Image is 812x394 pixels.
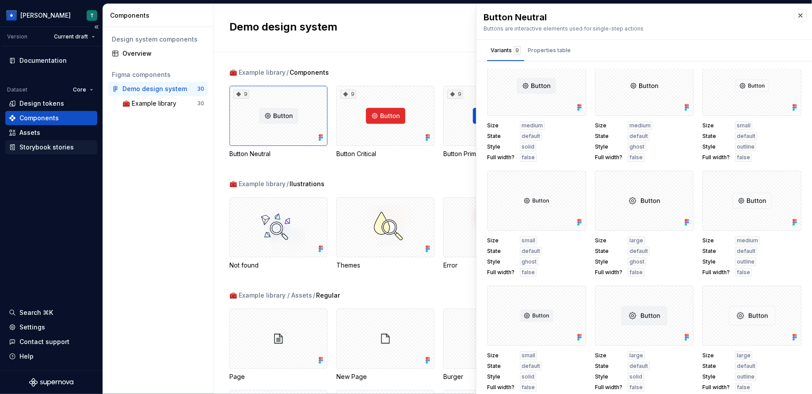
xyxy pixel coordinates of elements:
[112,35,204,44] div: Design system components
[112,70,204,79] div: Figma components
[229,261,328,270] div: Not found
[528,46,571,55] div: Properties table
[313,291,315,300] span: /
[737,122,751,129] span: small
[629,352,643,359] span: large
[29,378,73,387] svg: Supernova Logo
[487,248,515,255] span: State
[229,180,286,188] div: 🧰 Example library
[5,111,97,125] a: Components
[336,261,435,270] div: Themes
[595,258,622,265] span: Style
[487,363,515,370] span: State
[595,133,622,140] span: State
[487,373,515,380] span: Style
[229,86,328,158] div: 9Button Neutral
[229,20,671,34] h2: Demo design system
[5,306,97,320] button: Search ⌘K
[702,384,730,391] span: Full width?
[522,154,535,161] span: false
[522,258,537,265] span: ghost
[595,143,622,150] span: Style
[737,352,751,359] span: large
[629,133,648,140] span: default
[487,384,515,391] span: Full width?
[5,96,97,111] a: Design tokens
[702,237,730,244] span: Size
[340,90,356,99] div: 9
[484,11,785,23] div: Button Neutral
[443,261,541,270] div: Error
[522,352,535,359] span: small
[737,269,750,276] span: false
[595,122,622,129] span: Size
[19,143,74,152] div: Storybook stories
[522,363,540,370] span: default
[290,68,329,77] span: Components
[122,84,187,93] div: Demo design system
[19,99,64,108] div: Design tokens
[629,384,643,391] span: false
[522,248,540,255] span: default
[6,10,17,21] img: 049812b6-2877-400d-9dc9-987621144c16.png
[122,49,204,58] div: Overview
[514,46,521,55] div: 9
[443,197,541,270] div: Error
[290,180,324,188] span: llustrations
[629,237,643,244] span: large
[629,248,648,255] span: default
[197,85,204,92] div: 30
[629,258,644,265] span: ghost
[286,68,289,77] span: /
[119,96,208,111] a: 🧰 Example library30
[737,384,750,391] span: false
[233,90,249,99] div: 9
[595,248,622,255] span: State
[522,122,543,129] span: medium
[737,248,755,255] span: default
[19,323,45,332] div: Settings
[19,337,69,346] div: Contact support
[316,291,340,300] span: Regular
[229,291,312,300] div: 🧰 Example library / Assets
[443,372,541,381] div: Burger
[737,237,758,244] span: medium
[702,154,730,161] span: Full width?
[54,33,88,40] span: Current draft
[108,82,208,96] a: Demo design system30
[737,363,755,370] span: default
[5,54,97,68] a: Documentation
[19,128,40,137] div: Assets
[5,140,97,154] a: Storybook stories
[90,12,94,19] div: T
[702,258,730,265] span: Style
[5,126,97,140] a: Assets
[487,352,515,359] span: Size
[229,372,328,381] div: Page
[7,33,27,40] div: Version
[5,335,97,349] button: Contact support
[336,86,435,158] div: 9Button Critical
[487,269,515,276] span: Full width?
[19,56,67,65] div: Documentation
[737,373,755,380] span: outline
[629,363,648,370] span: default
[702,352,730,359] span: Size
[595,384,622,391] span: Full width?
[629,143,644,150] span: ghost
[487,143,515,150] span: Style
[122,99,180,108] div: 🧰 Example library
[629,122,651,129] span: medium
[5,349,97,363] button: Help
[702,143,730,150] span: Style
[702,269,730,276] span: Full width?
[197,100,204,107] div: 30
[522,373,534,380] span: solid
[737,258,755,265] span: outline
[50,31,99,43] button: Current draft
[443,309,541,381] div: Burger
[737,143,755,150] span: outline
[5,320,97,334] a: Settings
[443,149,541,158] div: Button Primary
